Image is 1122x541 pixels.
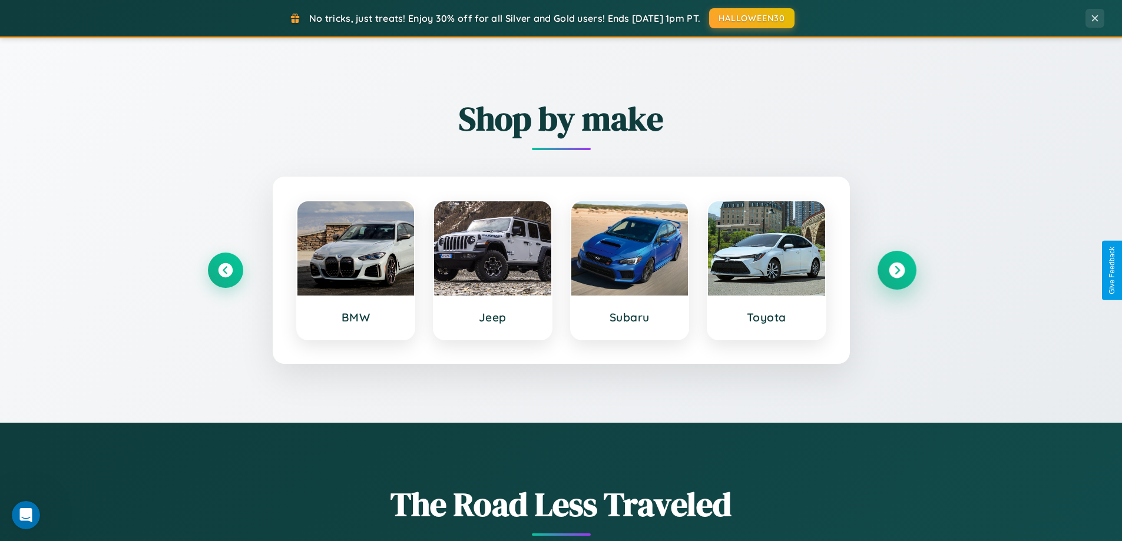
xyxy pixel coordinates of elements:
h2: Shop by make [208,96,915,141]
h3: Toyota [720,310,813,324]
h3: Jeep [446,310,540,324]
button: HALLOWEEN30 [709,8,795,28]
h3: Subaru [583,310,677,324]
h3: BMW [309,310,403,324]
div: Give Feedback [1108,247,1116,294]
h1: The Road Less Traveled [208,482,915,527]
iframe: Intercom live chat [12,501,40,529]
span: No tricks, just treats! Enjoy 30% off for all Silver and Gold users! Ends [DATE] 1pm PT. [309,12,700,24]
